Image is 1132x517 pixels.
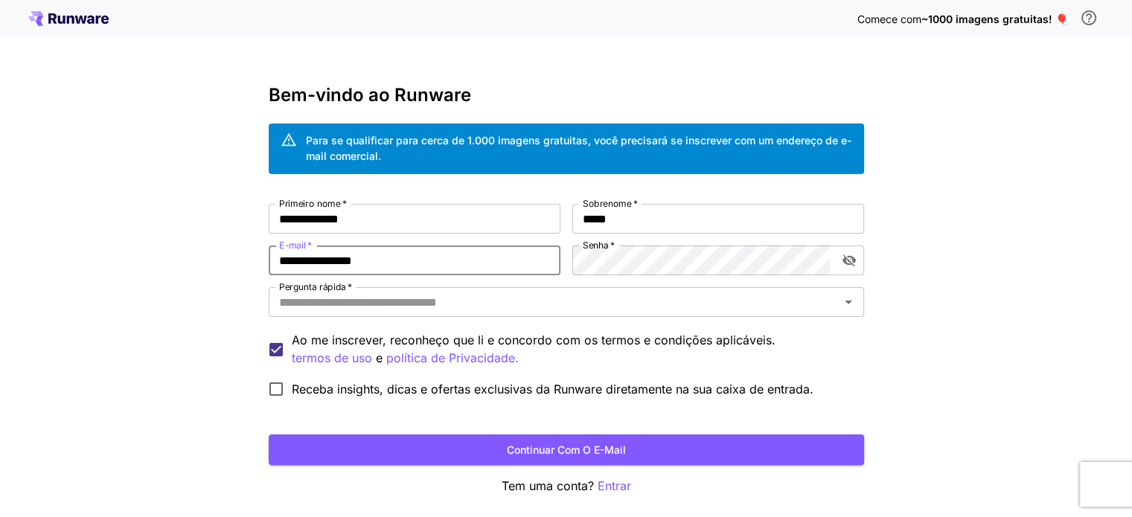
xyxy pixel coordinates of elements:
font: Ao me inscrever, reconheço que li e concordo com os termos e condições aplicáveis. [292,333,776,347]
font: Para se qualificar para cerca de 1.000 imagens gratuitas, você precisará se inscrever com um ende... [306,134,851,162]
font: Comece com [857,13,921,25]
button: Ao me inscrever, reconheço que li e concordo com os termos e condições aplicáveis. termos de uso e [386,349,519,367]
font: Primeiro nome [279,198,341,209]
button: Abrir [838,292,859,312]
button: Ao me inscrever, reconheço que li e concordo com os termos e condições aplicáveis. e política de ... [292,349,372,367]
font: termos de uso [292,350,372,365]
font: ~1000 imagens gratuitas! 🎈 [921,13,1068,25]
font: Continuar com o e-mail [507,443,626,456]
font: Senha [583,240,609,251]
font: Receba insights, dicas e ofertas exclusivas da Runware diretamente na sua caixa de entrada. [292,382,813,396]
font: Tem uma conta? [502,478,594,493]
font: e [376,350,383,365]
font: política de Privacidade. [386,350,519,365]
font: Pergunta rápida [279,281,346,292]
font: Sobrenome [583,198,631,209]
font: Bem-vindo ao Runware [269,84,471,106]
button: Entrar [598,477,631,495]
button: Para se qualificar para crédito gratuito, você precisa se inscrever com um endereço de e-mail com... [1074,3,1104,33]
font: Entrar [598,478,631,493]
font: E-mail [279,240,306,251]
button: Continuar com o e-mail [269,434,864,465]
button: alternar visibilidade da senha [836,247,863,274]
